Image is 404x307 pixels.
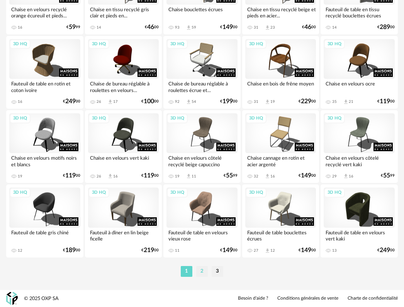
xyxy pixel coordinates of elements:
div: € 99 [381,173,395,178]
div: 3D HQ [246,114,267,123]
span: Download icon [343,99,349,105]
div: 11 [175,248,180,253]
div: € 00 [377,248,395,253]
span: Download icon [186,173,192,179]
a: Besoin d'aide ? [238,295,268,302]
div: © 2025 OXP SA [24,295,59,302]
div: Fauteuil de table en velours vieux rose [166,228,238,243]
a: Charte de confidentialité [348,295,398,302]
div: Chaise de bureau réglable à roulettes écrue et... [166,79,238,94]
span: 249 [380,248,390,253]
span: Download icon [186,99,192,105]
a: 3D HQ Chaise en velours côtelé recyclé beige capuccino 19 Download icon 11 €5599 [163,110,241,183]
div: 93 [175,25,180,30]
a: 3D HQ Chaise cannage en rotin et acier argenté 32 Download icon 16 €14900 [242,110,319,183]
div: 14 [332,25,337,30]
div: € 00 [299,173,316,178]
span: Download icon [265,173,270,179]
a: 3D HQ Fauteuil de table en rotin et coton ivoire 16 €24900 [6,36,83,109]
div: 54 [192,99,196,104]
div: Chaise en velours côtelé recyclé beige capuccino [166,153,238,169]
div: € 00 [141,173,159,178]
div: Fauteuil à dîner en lin beige ficelle [88,228,159,243]
div: 3D HQ [167,39,188,49]
div: 3D HQ [88,188,109,198]
span: 100 [144,99,154,104]
a: 3D HQ Chaise en velours ocre 35 Download icon 21 €11900 [321,36,398,109]
div: € 00 [63,248,80,253]
span: Download icon [265,25,270,31]
a: 3D HQ Fauteuil à dîner en lin beige ficelle €21900 [85,184,162,257]
span: 46 [147,25,154,30]
div: 26 [97,99,101,104]
div: 3D HQ [324,114,345,123]
span: 119 [380,99,390,104]
a: 3D HQ Chaise en velours côtelé recyclé vert kaki 29 Download icon 16 €5599 [321,110,398,183]
div: 16 [349,174,353,179]
a: 3D HQ Chaise en bois de frêne moyen 31 Download icon 19 €22900 [242,36,319,109]
div: Chaise en velours côtelé recyclé vert kaki [324,153,395,169]
div: 19 [270,99,275,104]
div: € 00 [377,25,395,30]
div: Chaise en velours recyclé orange écureuil et pieds... [9,5,80,20]
div: 16 [18,25,22,30]
div: € 00 [299,99,316,104]
div: 12 [18,248,22,253]
span: 119 [144,173,154,178]
div: 3D HQ [88,39,109,49]
a: 3D HQ Chaise de bureau réglable à roulettes en velours... 26 Download icon 17 €10000 [85,36,162,109]
div: € 00 [377,99,395,104]
div: 3D HQ [10,114,31,123]
div: 11 [192,174,196,179]
div: 3D HQ [10,39,31,49]
div: € 00 [141,248,159,253]
div: € 00 [299,248,316,253]
a: 3D HQ Fauteuil de table en velours vieux rose 11 €14900 [163,184,241,257]
div: Chaise en bois de frêne moyen [245,79,316,94]
div: Fauteuil de table en rotin et coton ivoire [9,79,80,94]
span: 55 [383,173,390,178]
span: Download icon [186,25,192,31]
div: 31 [254,99,258,104]
div: 59 [192,25,196,30]
div: Chaise cannage en rotin et acier argenté [245,153,316,169]
a: 3D HQ Fauteuil de table gris chiné 12 €18900 [6,184,83,257]
div: € 00 [63,99,80,104]
div: Chaise en velours motifs noirs et blancs [9,153,80,169]
span: Download icon [265,248,270,254]
span: 149 [222,248,233,253]
div: 31 [254,25,258,30]
div: 3D HQ [324,39,345,49]
div: Chaise bouclettes écrues [166,5,238,20]
span: 149 [222,25,233,30]
span: 149 [301,173,311,178]
div: 29 [332,174,337,179]
div: € 00 [220,248,238,253]
div: 17 [113,99,118,104]
a: 3D HQ Fauteuil de table bouclettes écrues 27 Download icon 12 €14900 [242,184,319,257]
div: 16 [113,174,118,179]
a: 3D HQ Chaise en velours vert kaki 26 Download icon 16 €11900 [85,110,162,183]
div: Chaise en tissu recyclé gris clair et pieds en... [88,5,159,20]
img: OXP [6,292,18,305]
a: 3D HQ Chaise en velours motifs noirs et blancs 19 €11900 [6,110,83,183]
div: 16 [270,174,275,179]
div: Fauteuil de table bouclettes écrues [245,228,316,243]
div: € 99 [66,25,80,30]
div: 23 [270,25,275,30]
div: 16 [18,99,22,104]
span: 55 [226,173,233,178]
span: Download icon [265,99,270,105]
li: 3 [212,266,223,277]
div: € 00 [63,173,80,178]
div: 3D HQ [324,188,345,198]
div: 12 [270,248,275,253]
div: 3D HQ [246,39,267,49]
div: 32 [254,174,258,179]
div: 3D HQ [167,188,188,198]
span: 59 [69,25,76,30]
div: 14 [97,25,101,30]
a: Conditions générales de vente [277,295,338,302]
span: 249 [65,99,76,104]
span: Download icon [107,173,113,179]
